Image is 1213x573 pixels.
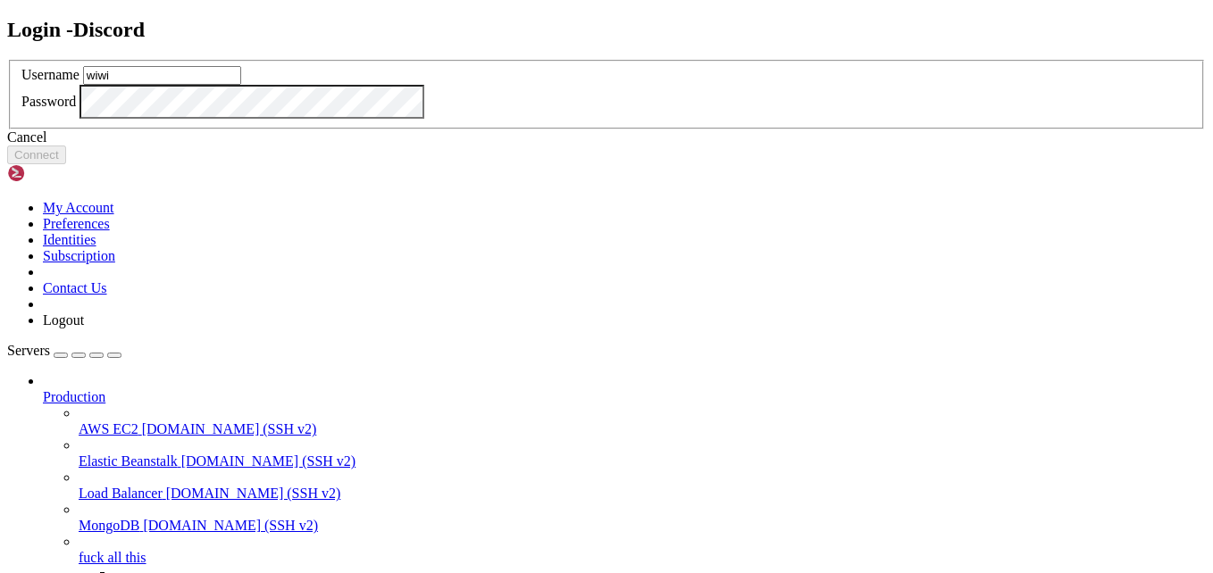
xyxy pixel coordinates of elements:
span: [DOMAIN_NAME] (SSH v2) [142,421,317,436]
span: MongoDB [79,518,139,533]
img: Shellngn [7,164,110,182]
span: [DOMAIN_NAME] (SSH v2) [181,453,356,469]
a: Logout [43,312,84,328]
h2: Login - Discord [7,18,1206,42]
a: MongoDB [DOMAIN_NAME] (SSH v2) [79,518,1206,534]
li: MongoDB [DOMAIN_NAME] (SSH v2) [79,502,1206,534]
a: Preferences [43,216,110,231]
li: Elastic Beanstalk [DOMAIN_NAME] (SSH v2) [79,437,1206,469]
li: AWS EC2 [DOMAIN_NAME] (SSH v2) [79,405,1206,437]
a: Production [43,389,1206,405]
a: fuck all this [79,550,1206,566]
span: Servers [7,343,50,358]
button: Connect [7,145,66,164]
span: Elastic Beanstalk [79,453,178,469]
a: Servers [7,343,121,358]
span: [DOMAIN_NAME] (SSH v2) [143,518,318,533]
span: Production [43,389,105,404]
a: Elastic Beanstalk [DOMAIN_NAME] (SSH v2) [79,453,1206,469]
a: Contact Us [43,280,107,295]
a: Load Balancer [DOMAIN_NAME] (SSH v2) [79,486,1206,502]
span: fuck all this [79,550,146,565]
div: (0, 1) [7,22,14,37]
a: My Account [43,200,114,215]
span: [DOMAIN_NAME] (SSH v2) [166,486,341,501]
span: Load Balancer [79,486,163,501]
li: Load Balancer [DOMAIN_NAME] (SSH v2) [79,469,1206,502]
x-row: Connecting [URL][DOMAIN_NAME].. [7,7,981,22]
div: Cancel [7,129,1206,145]
span: AWS EC2 [79,421,138,436]
a: Subscription [43,248,115,263]
label: Password [21,94,76,109]
label: Username [21,67,79,82]
a: Identities [43,232,96,247]
a: AWS EC2 [DOMAIN_NAME] (SSH v2) [79,421,1206,437]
